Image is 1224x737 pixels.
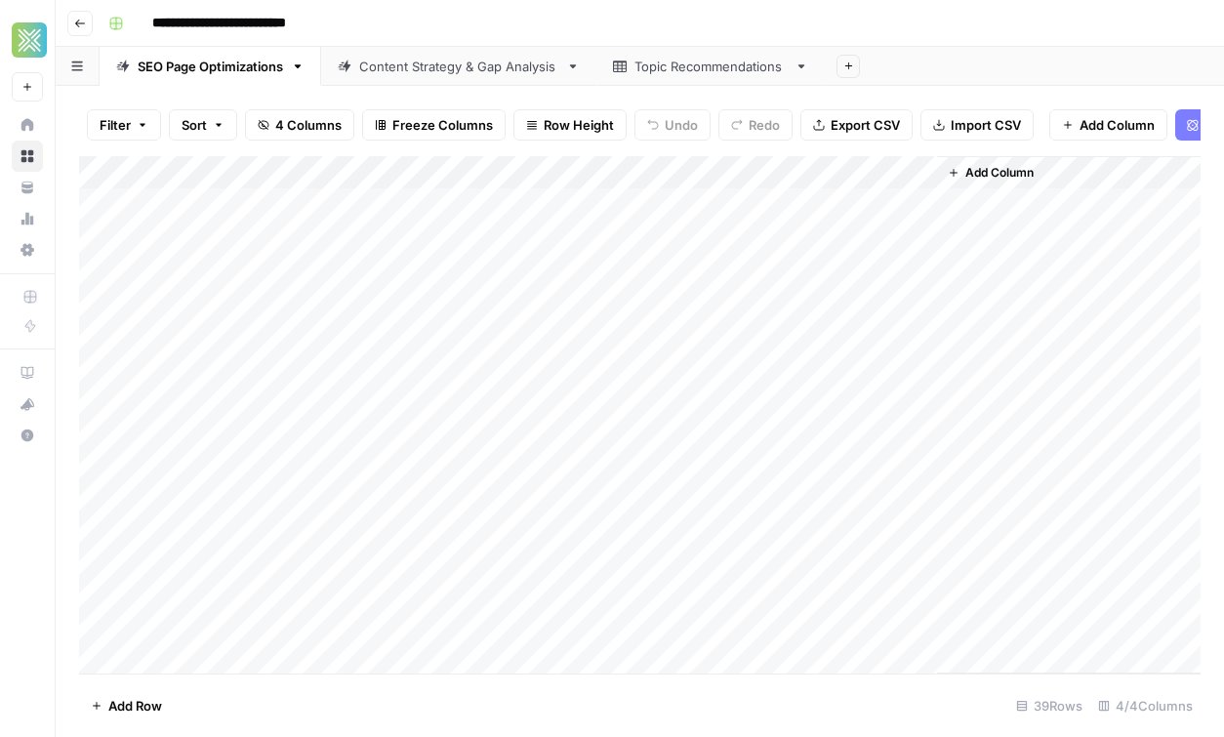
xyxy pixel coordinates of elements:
[359,57,558,76] div: Content Strategy & Gap Analysis
[100,47,321,86] a: SEO Page Optimizations
[13,389,42,419] div: What's new?
[831,115,900,135] span: Export CSV
[12,389,43,420] button: What's new?
[12,22,47,58] img: Xponent21 Logo
[138,57,283,76] div: SEO Page Optimizations
[665,115,698,135] span: Undo
[749,115,780,135] span: Redo
[596,47,825,86] a: Topic Recommendations
[12,141,43,172] a: Browse
[513,109,627,141] button: Row Height
[12,357,43,389] a: AirOps Academy
[965,164,1034,182] span: Add Column
[1090,690,1201,721] div: 4/4 Columns
[920,109,1034,141] button: Import CSV
[718,109,793,141] button: Redo
[1049,109,1167,141] button: Add Column
[79,690,174,721] button: Add Row
[392,115,493,135] span: Freeze Columns
[12,109,43,141] a: Home
[12,172,43,203] a: Your Data
[275,115,342,135] span: 4 Columns
[1008,690,1090,721] div: 39 Rows
[12,420,43,451] button: Help + Support
[12,16,43,64] button: Workspace: Xponent21
[940,160,1041,185] button: Add Column
[634,57,787,76] div: Topic Recommendations
[169,109,237,141] button: Sort
[1080,115,1155,135] span: Add Column
[321,47,596,86] a: Content Strategy & Gap Analysis
[12,234,43,266] a: Settings
[108,696,162,716] span: Add Row
[245,109,354,141] button: 4 Columns
[634,109,711,141] button: Undo
[951,115,1021,135] span: Import CSV
[87,109,161,141] button: Filter
[182,115,207,135] span: Sort
[12,203,43,234] a: Usage
[544,115,614,135] span: Row Height
[100,115,131,135] span: Filter
[362,109,506,141] button: Freeze Columns
[800,109,913,141] button: Export CSV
